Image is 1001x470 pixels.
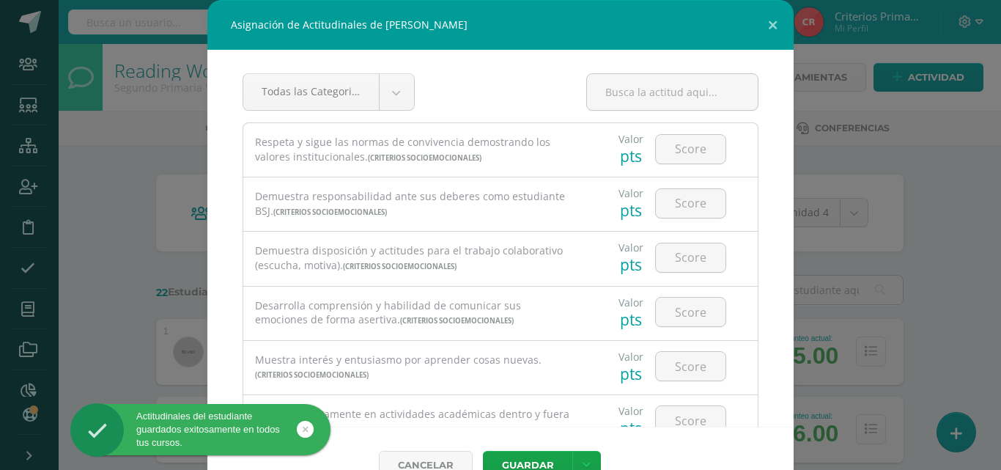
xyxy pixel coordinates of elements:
div: Demuestra responsabilidad ante sus deberes como estudiante BSJ. [255,189,575,219]
span: (Criterios Socioemocionales) [343,262,457,271]
div: Valor [618,295,643,309]
div: Valor [618,404,643,418]
input: Busca la actitud aqui... [587,74,758,110]
span: Todas las Categorias [262,74,361,109]
div: pts [618,309,643,330]
div: Respeta y sigue las normas de convivencia demostrando los valores institucionales. [255,135,575,165]
div: pts [618,200,643,221]
div: Participa activamente en actividades académicas dentro y fuera del aula. [255,407,575,437]
div: pts [618,364,643,384]
span: (Criterios Socioemocionales) [273,208,387,217]
input: Score [656,406,725,435]
div: Desarrolla comprensión y habilidad de comunicar sus emociones de forma asertiva. [255,298,575,328]
input: Score [656,298,725,326]
div: Actitudinales del estudiante guardados exitosamente en todos tus cursos. [70,410,330,450]
div: pts [618,254,643,275]
div: Demuestra disposición y actitudes para el trabajo colaborativo (escucha, motiva). [255,243,575,273]
span: (Criterios Socioemocionales) [400,316,514,326]
div: Valor [618,132,643,146]
div: Muestra interés y entusiasmo por aprender cosas nuevas. [255,353,575,383]
div: pts [618,418,643,438]
div: Valor [618,350,643,364]
div: Valor [618,240,643,254]
input: Score [656,189,725,218]
input: Score [656,243,725,272]
span: (Criterios Socioemocionales) [368,153,481,163]
div: Valor [618,186,643,200]
span: (Criterios Socioemocionales) [255,370,369,380]
input: Score [656,352,725,381]
a: Todas las Categorias [243,74,414,110]
div: pts [618,146,643,166]
input: Score [656,135,725,164]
